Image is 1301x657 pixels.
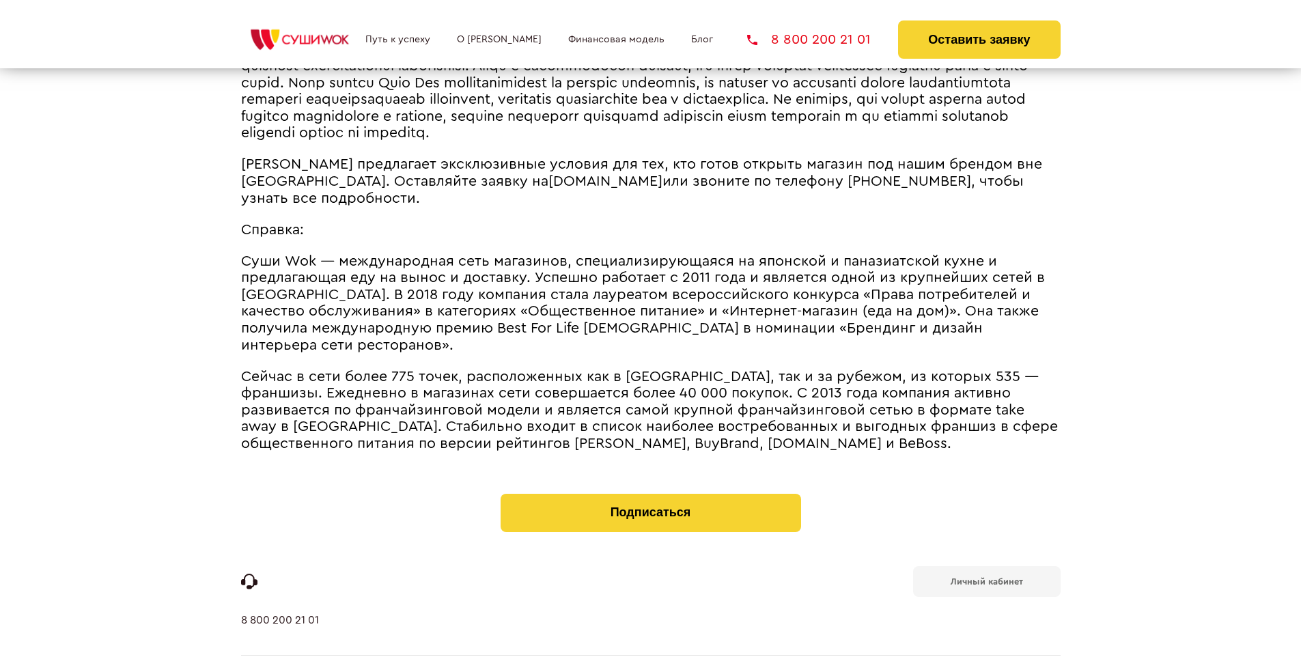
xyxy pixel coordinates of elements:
[501,494,801,532] button: Подписаться
[747,33,871,46] a: 8 800 200 21 01
[241,157,1042,188] span: [PERSON_NAME] предлагает эксклюзивные условия для тех, кто готов открыть магазин под нашим брендо...
[691,34,713,45] a: Блог
[241,614,319,655] a: 8 800 200 21 01
[241,254,1045,352] span: Суши Wok ― международная сеть магазинов, специализирующаяся на японской и паназиатской кухне и пр...
[568,34,665,45] a: Финансовая модель
[241,223,304,237] span: Справка:
[951,577,1023,586] b: Личный кабинет
[548,174,662,188] a: [DOMAIN_NAME]
[241,369,1058,451] span: Сейчас в сети более 775 точек, расположенных как в [GEOGRAPHIC_DATA], так и за рубежом, из которы...
[241,174,1024,206] span: или звоните по телефону [PHONE_NUMBER], чтобы узнать все подробности.
[898,20,1060,59] button: Оставить заявку
[457,34,542,45] a: О [PERSON_NAME]
[365,34,430,45] a: Путь к успеху
[771,33,871,46] span: 8 800 200 21 01
[913,566,1061,597] a: Личный кабинет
